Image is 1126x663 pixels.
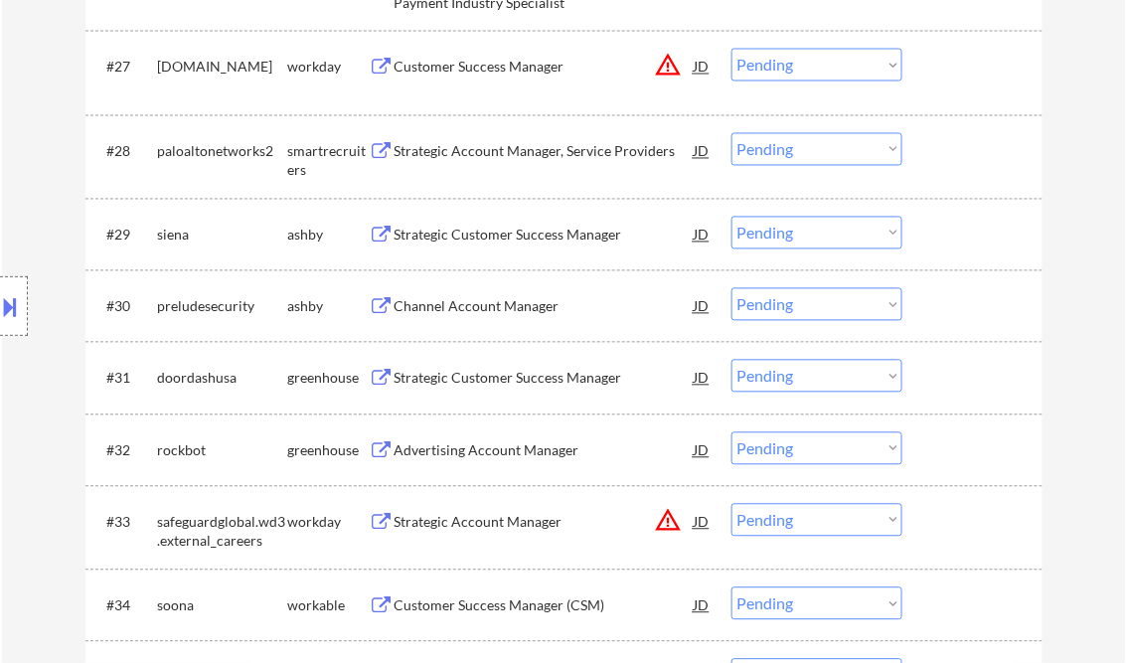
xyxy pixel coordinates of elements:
div: JD [693,133,713,169]
div: #34 [107,596,142,616]
div: JD [693,587,713,623]
div: JD [693,217,713,252]
div: Strategic Account Manager [395,513,695,533]
div: Advertising Account Manager [395,441,695,461]
div: #33 [107,513,142,533]
div: Strategic Account Manager, Service Providers [395,142,695,162]
div: Strategic Customer Success Manager [395,226,695,246]
div: JD [693,360,713,396]
div: JD [693,504,713,540]
div: soona [158,596,288,616]
div: Customer Success Manager [395,58,695,78]
div: Strategic Customer Success Manager [395,369,695,389]
div: workable [288,596,370,616]
button: warning_amber [655,507,683,535]
div: [DOMAIN_NAME] [158,58,288,78]
div: #27 [107,58,142,78]
button: warning_amber [655,52,683,80]
div: workday [288,513,370,533]
div: Channel Account Manager [395,297,695,317]
div: safeguardglobal.wd3.external_careers [158,513,288,552]
div: JD [693,288,713,324]
div: Customer Success Manager (CSM) [395,596,695,616]
div: JD [693,432,713,468]
div: workday [288,58,370,78]
div: JD [693,49,713,84]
